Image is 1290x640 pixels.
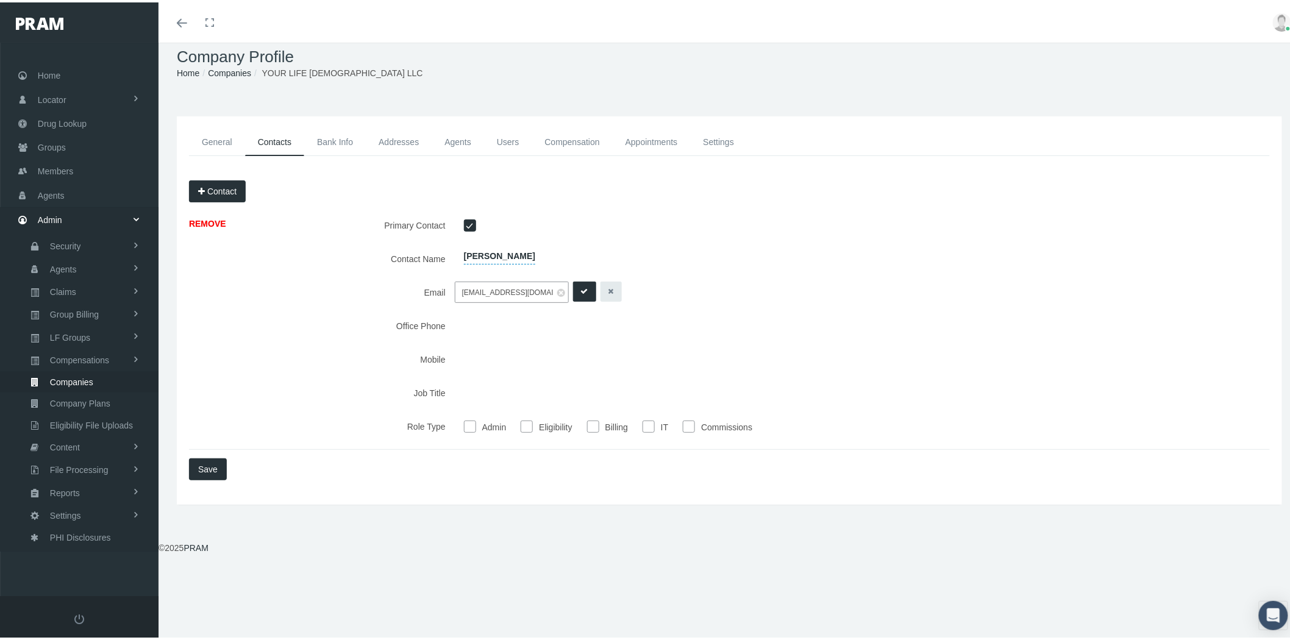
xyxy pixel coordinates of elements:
label: Primary Contact [271,212,455,233]
label: Eligibility [533,418,572,432]
label: Email [180,279,455,300]
span: YOUR LIFE [DEMOGRAPHIC_DATA] LLC [262,66,423,76]
span: Eligibility File Uploads [50,413,133,433]
button: Contact [189,178,246,200]
span: Agents [38,182,65,205]
span: Settings [50,503,81,524]
span: Members [38,157,73,180]
span: Compensations [50,347,109,368]
label: Billing [599,418,628,432]
span: Company Plans [50,391,110,411]
a: PRAM [184,541,208,550]
a: Home [177,66,199,76]
a: Contacts [245,126,304,154]
a: Appointments [613,126,691,154]
span: Drug Lookup [38,110,87,133]
div: Open Intercom Messenger [1259,599,1288,628]
span: [PERSON_NAME] [464,246,535,262]
a: Bank Info [304,126,366,154]
label: Mobile [180,346,455,368]
span: Admin [38,206,62,229]
span: LF Groups [50,325,90,346]
span: Groups [38,133,66,157]
label: Contact Name [180,246,455,267]
span: Group Billing [50,302,99,322]
a: Compensation [532,126,613,154]
label: Admin [476,418,507,432]
a: Companies [208,66,251,76]
span: Companies [50,369,93,390]
a: Settings [690,126,747,154]
span: Agents [50,257,77,277]
span: Reports [50,480,80,501]
label: Commissions [695,418,752,432]
div: © 2025 [159,539,208,552]
span: Home [38,62,60,85]
span: File Processing [50,457,109,478]
a: REMOVE [189,216,226,226]
label: Office Phone [180,313,455,334]
a: Addresses [366,126,432,154]
a: Agents [432,126,484,154]
span: Security [50,233,81,254]
label: IT [655,418,668,432]
span: Content [50,435,80,455]
img: PRAM_20_x_78.png [16,15,63,27]
label: Role Type [180,413,455,435]
span: Locator [38,86,66,109]
span: Claims [50,279,76,300]
button: Save [189,456,227,478]
a: Users [484,126,532,154]
label: Job Title [180,380,455,401]
h1: Company Profile [177,45,1282,64]
span: PHI Disclosures [50,525,111,546]
a: General [189,126,245,154]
